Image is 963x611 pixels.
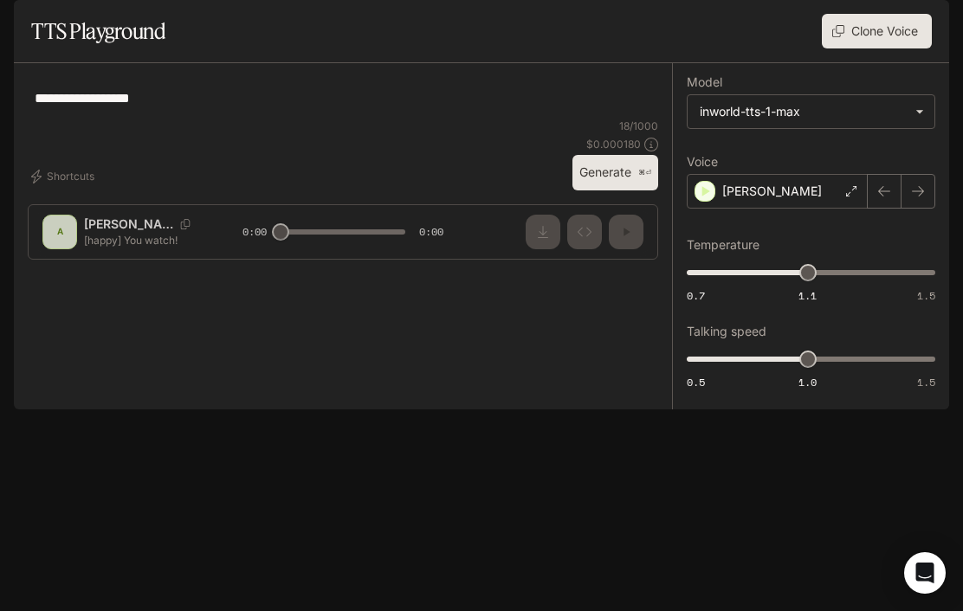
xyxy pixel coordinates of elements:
button: Generate⌘⏎ [572,155,658,190]
button: Shortcuts [28,163,101,190]
p: Temperature [687,239,759,251]
p: [PERSON_NAME] [722,183,822,200]
p: 18 / 1000 [619,119,658,133]
p: ⌘⏎ [638,168,651,178]
span: 1.1 [798,288,817,303]
span: 0.7 [687,288,705,303]
span: 1.5 [917,375,935,389]
button: open drawer [13,9,44,40]
span: 1.0 [798,375,817,389]
h1: TTS Playground [31,14,165,48]
p: Model [687,76,722,88]
p: Talking speed [687,325,766,338]
span: 1.5 [917,288,935,303]
p: Voice [687,156,718,168]
button: Clone Voice [822,14,932,48]
div: inworld-tts-1-max [700,103,907,120]
div: Open Intercom Messenger [904,552,946,594]
span: 0.5 [687,375,705,389]
p: $ 0.000180 [586,137,641,151]
div: inworld-tts-1-max [688,95,934,128]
